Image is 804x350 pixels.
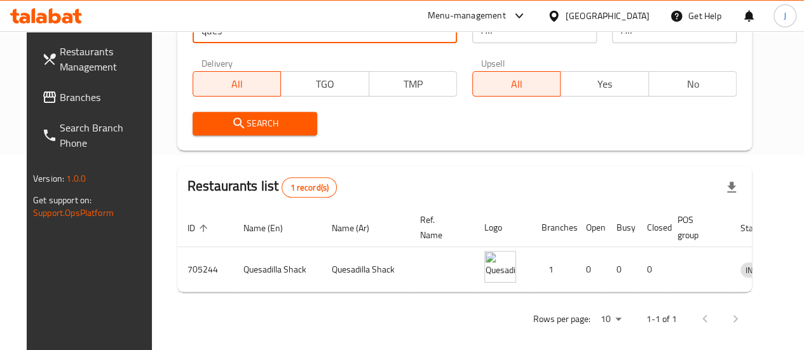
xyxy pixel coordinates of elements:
[637,247,667,292] td: 0
[282,177,337,198] div: Total records count
[678,212,715,243] span: POS group
[606,247,637,292] td: 0
[286,75,364,93] span: TGO
[566,75,643,93] span: Yes
[32,36,161,82] a: Restaurants Management
[32,82,161,112] a: Branches
[531,208,576,247] th: Branches
[472,71,561,97] button: All
[32,112,161,158] a: Search Branch Phone
[576,208,606,247] th: Open
[740,262,784,278] div: INACTIVE
[33,170,64,187] span: Version:
[374,75,452,93] span: TMP
[784,9,786,23] span: J
[177,247,233,292] td: 705244
[60,44,151,74] span: Restaurants Management
[531,247,576,292] td: 1
[576,247,606,292] td: 0
[33,192,92,208] span: Get support on:
[187,220,212,236] span: ID
[566,9,650,23] div: [GEOGRAPHIC_DATA]
[484,251,516,283] img: Quesadilla Shack
[596,310,626,329] div: Rows per page:
[369,71,457,97] button: TMP
[716,172,747,203] div: Export file
[654,75,732,93] span: No
[322,247,410,292] td: Quesadilla Shack
[560,71,648,97] button: Yes
[428,8,506,24] div: Menu-management
[478,75,555,93] span: All
[33,205,114,221] a: Support.OpsPlatform
[420,212,459,243] span: Ref. Name
[60,90,151,105] span: Branches
[648,71,737,97] button: No
[187,177,337,198] h2: Restaurants list
[280,71,369,97] button: TGO
[533,311,590,327] p: Rows per page:
[60,120,151,151] span: Search Branch Phone
[193,71,281,97] button: All
[198,75,276,93] span: All
[474,208,531,247] th: Logo
[332,220,386,236] span: Name (Ar)
[637,208,667,247] th: Closed
[66,170,86,187] span: 1.0.0
[740,220,782,236] span: Status
[243,220,299,236] span: Name (En)
[203,116,307,131] span: Search
[201,58,233,67] label: Delivery
[282,182,336,194] span: 1 record(s)
[481,58,505,67] label: Upsell
[233,247,322,292] td: Quesadilla Shack
[193,112,317,135] button: Search
[606,208,637,247] th: Busy
[646,311,677,327] p: 1-1 of 1
[740,263,784,278] span: INACTIVE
